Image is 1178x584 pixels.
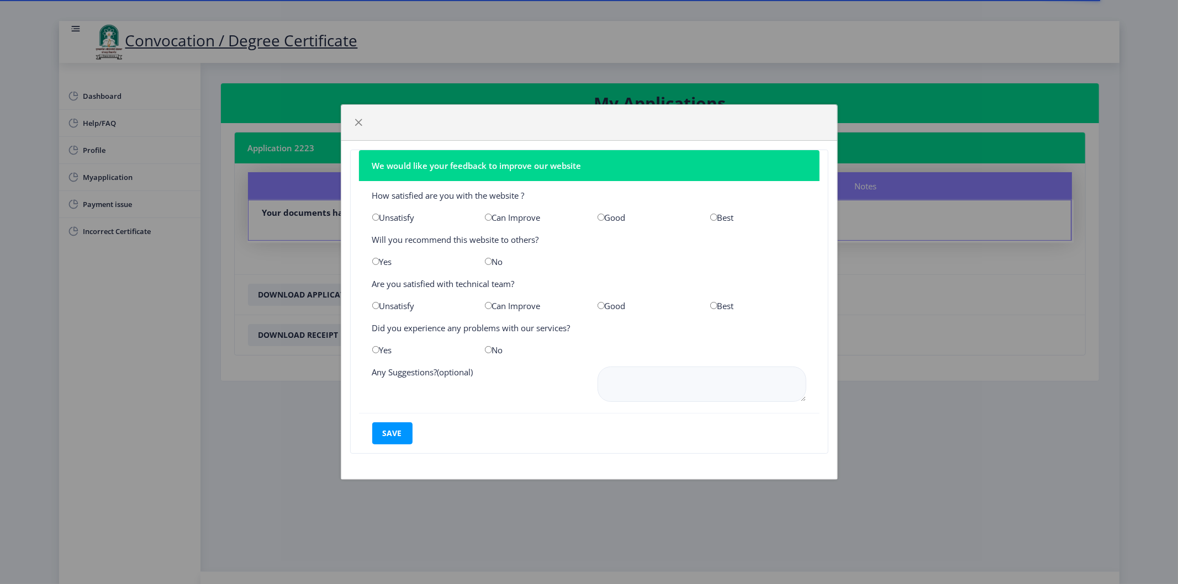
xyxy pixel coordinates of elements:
[477,212,589,223] div: Can Improve
[589,300,702,311] div: Good
[477,344,589,355] div: No
[364,300,477,311] div: Unsatisfy
[702,212,815,223] div: Best
[372,422,413,444] button: save
[364,212,477,223] div: Unsatisfy
[364,344,477,355] div: Yes
[364,322,815,333] div: Did you experience any problems with our services?
[364,278,815,289] div: Are you satisfied with technical team?
[589,212,702,223] div: Good
[364,256,477,267] div: Yes
[364,367,589,404] div: Any Suggestions?(optional)
[477,256,589,267] div: No
[359,150,820,181] nb-card-header: We would like your feedback to improve our website
[702,300,815,311] div: Best
[477,300,589,311] div: Can Improve
[364,190,815,201] div: How satisfied are you with the website ?
[364,234,815,245] div: Will you recommend this website to others?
